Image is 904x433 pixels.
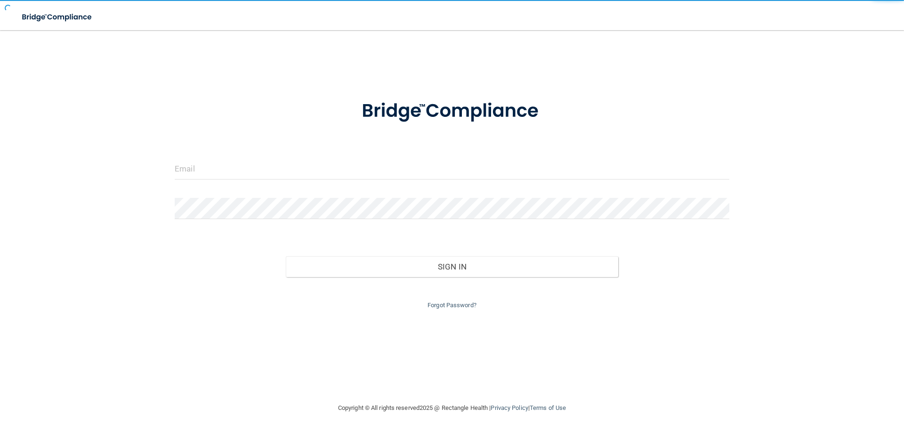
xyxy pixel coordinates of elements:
img: bridge_compliance_login_screen.278c3ca4.svg [14,8,101,27]
input: Email [175,158,729,180]
img: bridge_compliance_login_screen.278c3ca4.svg [342,87,562,136]
a: Terms of Use [530,404,566,411]
a: Privacy Policy [491,404,528,411]
button: Sign In [286,256,619,277]
a: Forgot Password? [428,302,476,309]
div: Copyright © All rights reserved 2025 @ Rectangle Health | | [280,393,624,423]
